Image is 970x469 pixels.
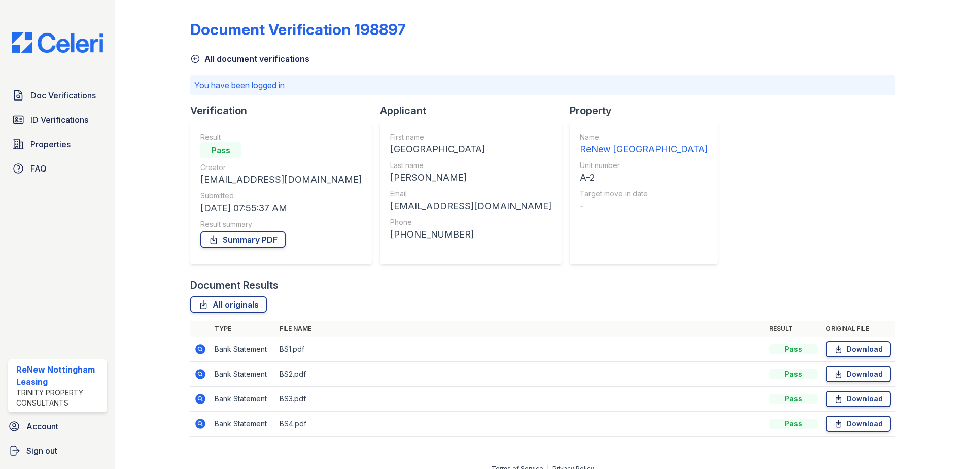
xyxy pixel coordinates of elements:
div: Phone [390,217,551,227]
img: CE_Logo_Blue-a8612792a0a2168367f1c8372b55b34899dd931a85d93a1a3d3e32e68fde9ad4.png [4,32,111,53]
span: Account [26,420,58,432]
th: Original file [822,321,895,337]
div: Pass [769,344,818,354]
span: Sign out [26,445,57,457]
div: Pass [769,369,818,379]
div: Trinity Property Consultants [16,388,103,408]
div: Document Results [190,278,279,292]
a: Download [826,341,891,357]
a: ID Verifications [8,110,107,130]
div: [PERSON_NAME] [390,171,551,185]
a: Summary PDF [200,231,286,248]
div: Result [200,132,362,142]
a: Sign out [4,441,111,461]
td: BS1.pdf [275,337,765,362]
div: Pass [200,142,241,158]
div: [DATE] 07:55:37 AM [200,201,362,215]
div: [EMAIL_ADDRESS][DOMAIN_NAME] [390,199,551,213]
span: FAQ [30,162,47,175]
td: BS2.pdf [275,362,765,387]
span: Properties [30,138,71,150]
td: Bank Statement [211,362,275,387]
div: A-2 [580,171,708,185]
div: Pass [769,419,818,429]
th: Type [211,321,275,337]
th: Result [765,321,822,337]
td: BS4.pdf [275,412,765,437]
div: [EMAIL_ADDRESS][DOMAIN_NAME] [200,173,362,187]
td: BS3.pdf [275,387,765,412]
th: File name [275,321,765,337]
td: Bank Statement [211,412,275,437]
div: Submitted [200,191,362,201]
p: You have been logged in [194,79,891,91]
div: First name [390,132,551,142]
div: Unit number [580,160,708,171]
div: Last name [390,160,551,171]
div: [GEOGRAPHIC_DATA] [390,142,551,156]
a: Doc Verifications [8,85,107,106]
div: Name [580,132,708,142]
a: Download [826,366,891,382]
div: Property [570,104,726,118]
span: ID Verifications [30,114,88,126]
div: Creator [200,162,362,173]
a: FAQ [8,158,107,179]
div: Verification [190,104,380,118]
div: Pass [769,394,818,404]
div: Applicant [380,104,570,118]
div: ReNew [GEOGRAPHIC_DATA] [580,142,708,156]
div: - [580,199,708,213]
div: Target move in date [580,189,708,199]
a: All document verifications [190,53,309,65]
a: Download [826,391,891,407]
a: Properties [8,134,107,154]
td: Bank Statement [211,337,275,362]
span: Doc Verifications [30,89,96,102]
a: Download [826,416,891,432]
div: Result summary [200,219,362,229]
a: Name ReNew [GEOGRAPHIC_DATA] [580,132,708,156]
div: Document Verification 198897 [190,20,406,39]
div: ReNew Nottingham Leasing [16,363,103,388]
a: Account [4,416,111,437]
div: [PHONE_NUMBER] [390,227,551,242]
td: Bank Statement [211,387,275,412]
a: All originals [190,296,267,313]
div: Email [390,189,551,199]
